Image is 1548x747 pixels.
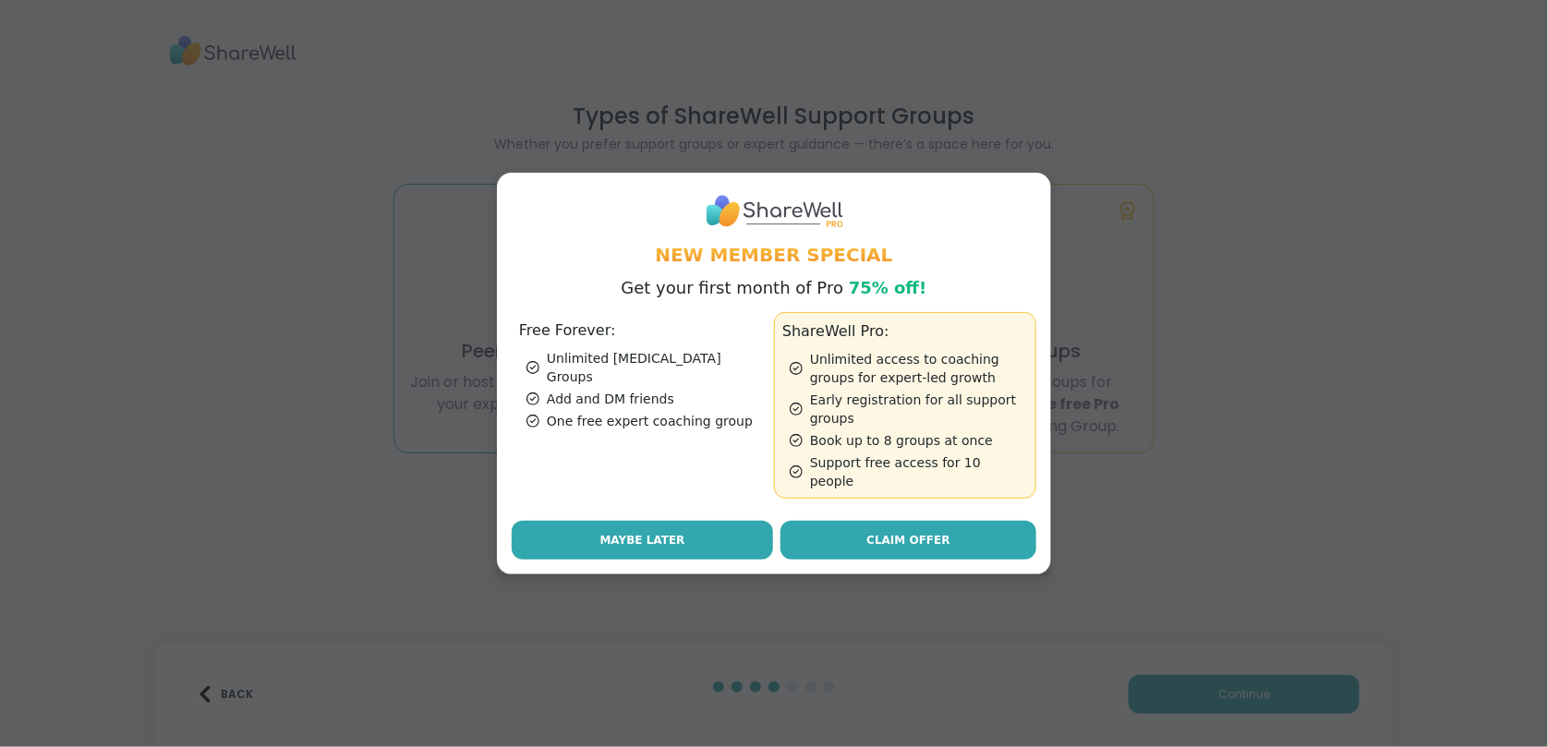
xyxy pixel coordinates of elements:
[790,431,1028,450] div: Book up to 8 groups at once
[790,453,1028,490] div: Support free access for 10 people
[780,521,1036,560] a: Claim Offer
[782,320,1028,343] h3: ShareWell Pro:
[790,350,1028,387] div: Unlimited access to coaching groups for expert-led growth
[705,187,843,235] img: ShareWell Logo
[526,349,767,386] div: Unlimited [MEDICAL_DATA] Groups
[526,412,767,430] div: One free expert coaching group
[790,391,1028,428] div: Early registration for all support groups
[866,532,949,548] span: Claim Offer
[512,242,1036,268] h1: New Member Special
[849,278,927,297] span: 75% off!
[600,532,685,548] span: Maybe Later
[526,390,767,408] div: Add and DM friends
[622,275,927,301] p: Get your first month of Pro
[512,521,773,560] button: Maybe Later
[519,319,767,342] h3: Free Forever:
